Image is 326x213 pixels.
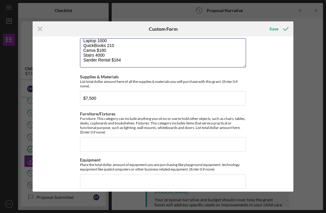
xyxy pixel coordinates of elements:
button: Save [264,23,293,35]
label: Furniture/Fixtures [80,111,115,116]
div: List total dollar amount here of all the supplies & materials you will purchase with this grant. ... [80,79,246,88]
label: Supplies & Materials [80,74,119,79]
div: Place the total dollar amount of equipment you are purchasing like playground equipment, technolo... [80,162,246,171]
div: Furniture: This category can include anything you sit on or use to hold other objects, such as ch... [80,116,246,134]
textarea: [MEDICAL_DATA] Training Conference Replay and Notes 244 10 Sensory Bags $330 our Montessori initi... [80,38,246,67]
div: Save [270,23,278,35]
label: Equipment [80,157,101,162]
h6: Custom Form [149,26,177,32]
